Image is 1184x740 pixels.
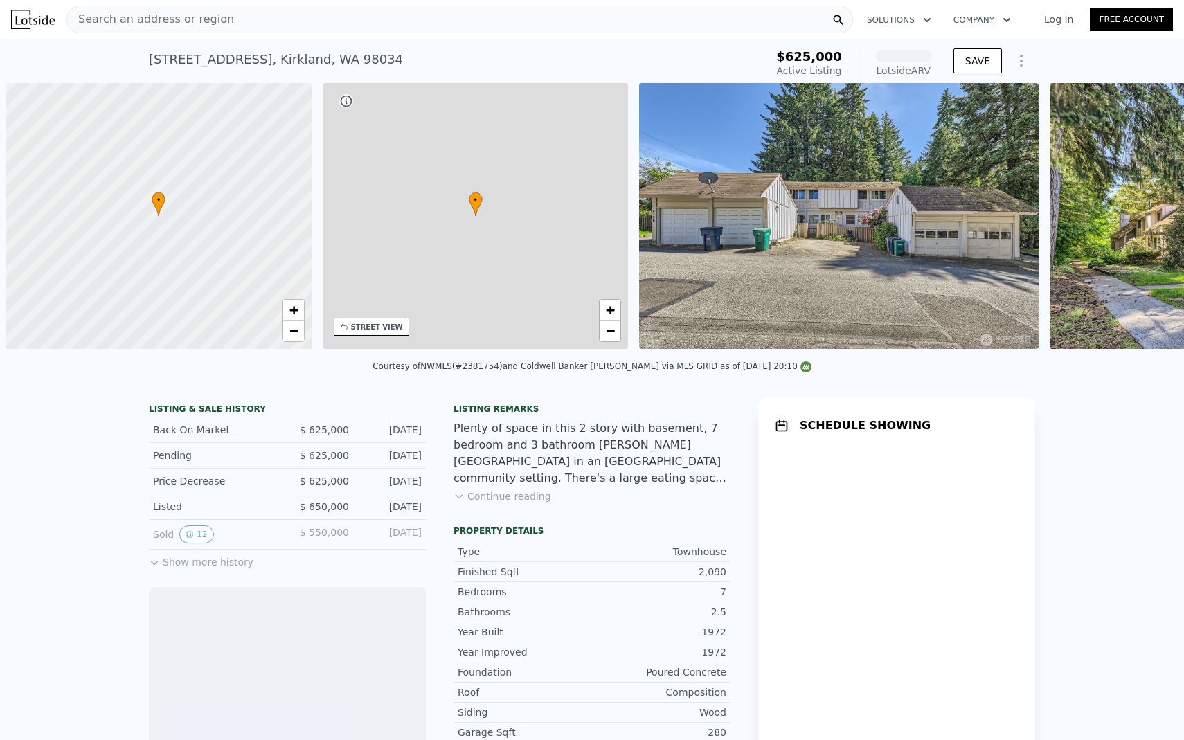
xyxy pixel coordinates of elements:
span: + [289,301,298,318]
div: [DATE] [360,500,422,514]
div: Year Improved [458,645,592,659]
a: Zoom in [283,300,304,321]
div: [DATE] [360,423,422,437]
div: Bathrooms [458,605,592,619]
div: • [152,192,165,216]
h1: SCHEDULE SHOWING [800,417,931,434]
span: $ 650,000 [300,501,349,512]
span: $ 625,000 [300,424,349,435]
div: Roof [458,685,592,699]
img: Sale: 149626644 Parcel: 98581840 [639,83,1038,349]
div: [DATE] [360,474,422,488]
div: Pending [153,449,276,462]
a: Free Account [1090,8,1173,31]
div: Price Decrease [153,474,276,488]
div: Poured Concrete [592,665,726,679]
span: • [152,194,165,206]
span: $ 625,000 [300,476,349,487]
span: Active Listing [777,65,842,76]
div: Bedrooms [458,585,592,599]
div: Courtesy of NWMLS (#2381754) and Coldwell Banker [PERSON_NAME] via MLS GRID as of [DATE] 20:10 [373,361,811,371]
span: Search an address or region [67,11,234,28]
div: LISTING & SALE HISTORY [149,404,426,417]
div: Back On Market [153,423,276,437]
button: View historical data [179,525,213,543]
img: Lotside [11,10,55,29]
div: Property details [454,525,730,536]
div: • [469,192,483,216]
button: Show Options [1007,47,1035,75]
div: Townhouse [592,545,726,559]
div: Siding [458,705,592,719]
div: Year Built [458,625,592,639]
div: 280 [592,725,726,739]
img: NWMLS Logo [800,361,811,372]
a: Zoom out [283,321,304,341]
span: • [469,194,483,206]
div: Listing remarks [454,404,730,415]
div: Listed [153,500,276,514]
div: 2.5 [592,605,726,619]
span: $ 625,000 [300,450,349,461]
button: Solutions [856,8,942,33]
span: $625,000 [776,49,842,64]
div: [DATE] [360,449,422,462]
button: Continue reading [454,489,551,503]
div: [DATE] [360,525,422,543]
a: Zoom out [600,321,620,341]
span: − [606,322,615,339]
div: STREET VIEW [351,322,403,332]
div: Plenty of space in this 2 story with basement, 7 bedroom and 3 bathroom [PERSON_NAME][GEOGRAPHIC_... [454,420,730,487]
span: $ 550,000 [300,527,349,538]
button: Company [942,8,1022,33]
div: 7 [592,585,726,599]
div: Type [458,545,592,559]
div: Wood [592,705,726,719]
button: SAVE [953,48,1002,73]
div: [STREET_ADDRESS] , Kirkland , WA 98034 [149,50,403,69]
button: Show more history [149,550,253,569]
div: Foundation [458,665,592,679]
a: Zoom in [600,300,620,321]
div: Sold [153,525,276,543]
span: + [606,301,615,318]
div: Composition [592,685,726,699]
a: Log In [1028,12,1090,26]
div: Garage Sqft [458,725,592,739]
div: Finished Sqft [458,565,592,579]
div: Lotside ARV [876,64,931,78]
div: 1972 [592,645,726,659]
span: − [289,322,298,339]
div: 1972 [592,625,726,639]
div: 2,090 [592,565,726,579]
